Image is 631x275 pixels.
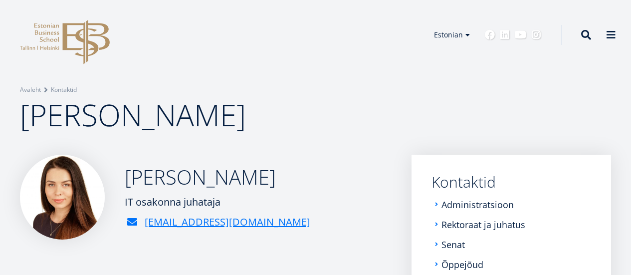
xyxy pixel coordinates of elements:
a: [EMAIL_ADDRESS][DOMAIN_NAME] [145,215,310,230]
a: Administratsioon [441,200,514,210]
div: IT osakonna juhataja [125,195,310,210]
h2: [PERSON_NAME] [125,165,310,190]
a: Rektoraat ja juhatus [441,220,525,230]
a: Youtube [515,30,526,40]
a: Instagram [531,30,541,40]
a: Avaleht [20,85,41,95]
a: Linkedin [500,30,510,40]
span: [PERSON_NAME] [20,94,246,135]
a: Senat [441,240,465,250]
a: Õppejõud [441,260,483,270]
img: Mari-Liis [20,155,105,240]
a: Facebook [485,30,495,40]
a: Kontaktid [51,85,77,95]
a: Kontaktid [431,175,591,190]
